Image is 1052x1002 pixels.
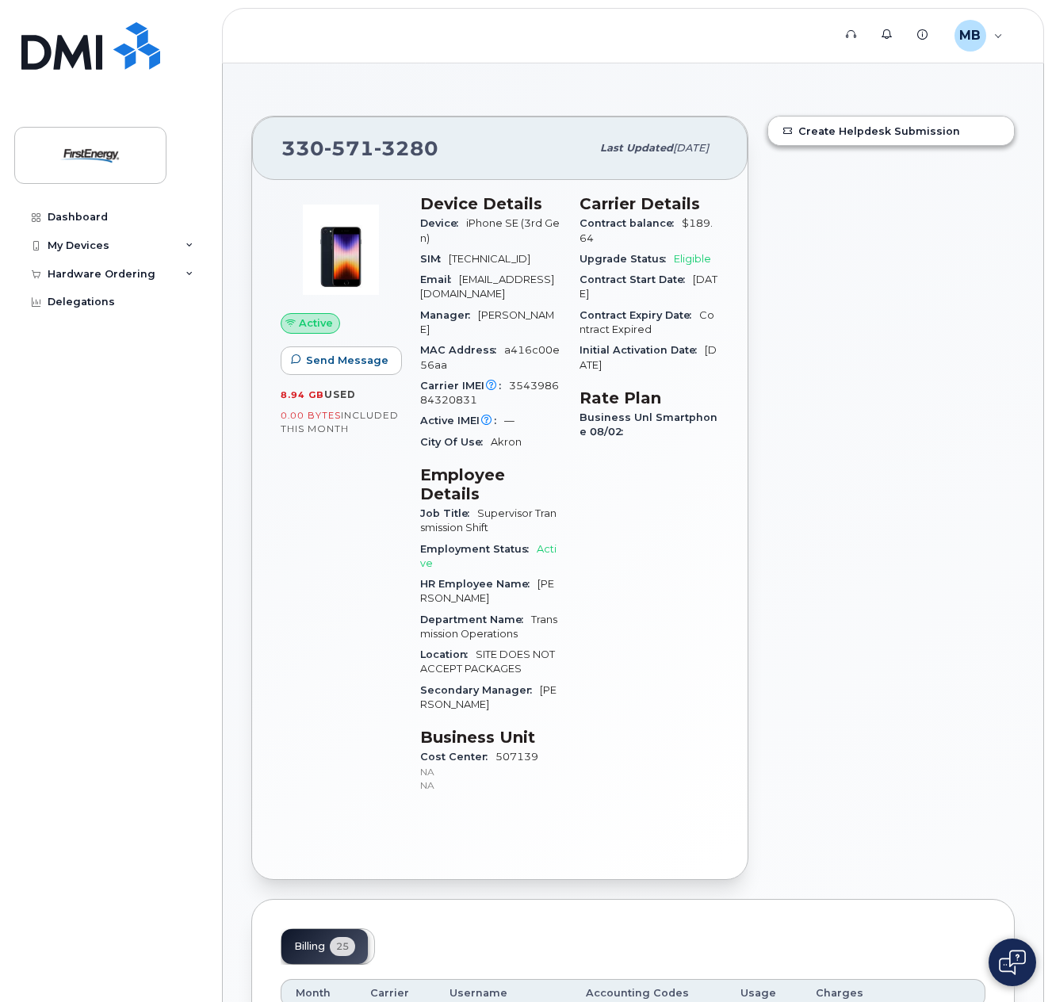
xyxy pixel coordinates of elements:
span: City Of Use [420,436,491,448]
span: [DATE] [673,142,709,154]
a: Create Helpdesk Submission [768,117,1014,145]
h3: Employee Details [420,465,560,503]
span: Initial Activation Date [580,344,705,356]
span: Email [420,273,459,285]
span: HR Employee Name [420,578,537,590]
span: [PERSON_NAME] [420,309,554,335]
span: Supervisor Transmission Shift [420,507,557,534]
span: iPhone SE (3rd Gen) [420,217,560,243]
img: image20231002-3703462-1angbar.jpeg [293,202,388,297]
span: Job Title [420,507,477,519]
span: 571 [324,136,374,160]
span: Business Unl Smartphone 08/02 [580,411,717,438]
span: Transmission Operations [420,614,557,640]
span: Active [420,543,557,569]
span: Employment Status [420,543,537,555]
span: 8.94 GB [281,389,324,400]
span: a416c00e56aa [420,344,560,370]
span: Location [420,648,476,660]
span: — [504,415,515,426]
span: Active IMEI [420,415,504,426]
span: Carrier IMEI [420,380,509,392]
span: Contract Expired [580,309,714,335]
h3: Carrier Details [580,194,720,213]
span: Department Name [420,614,531,625]
span: Upgrade Status [580,253,674,265]
p: NA [420,765,560,778]
span: [EMAIL_ADDRESS][DOMAIN_NAME] [420,273,554,300]
img: Open chat [999,950,1026,975]
h3: Rate Plan [580,388,720,407]
span: 330 [281,136,438,160]
span: SIM [420,253,449,265]
span: Manager [420,309,478,321]
button: Send Message [281,346,402,375]
span: [DATE] [580,273,717,300]
span: Cost Center [420,751,495,763]
span: Device [420,217,466,229]
p: NA [420,778,560,792]
span: used [324,388,356,400]
span: $189.64 [580,217,713,243]
span: Last updated [600,142,673,154]
span: Secondary Manager [420,684,540,696]
span: [TECHNICAL_ID] [449,253,530,265]
span: 0.00 Bytes [281,410,341,421]
h3: Business Unit [420,728,560,747]
h3: Device Details [420,194,560,213]
span: 507139 [420,751,560,792]
span: Akron [491,436,522,448]
span: Active [299,316,333,331]
span: MAC Address [420,344,504,356]
span: [DATE] [580,344,717,370]
span: Eligible [674,253,711,265]
span: Send Message [306,353,388,368]
span: Contract Start Date [580,273,693,285]
span: Contract Expiry Date [580,309,699,321]
span: SITE DOES NOT ACCEPT PACKAGES [420,648,555,675]
span: Contract balance [580,217,682,229]
span: 3280 [374,136,438,160]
